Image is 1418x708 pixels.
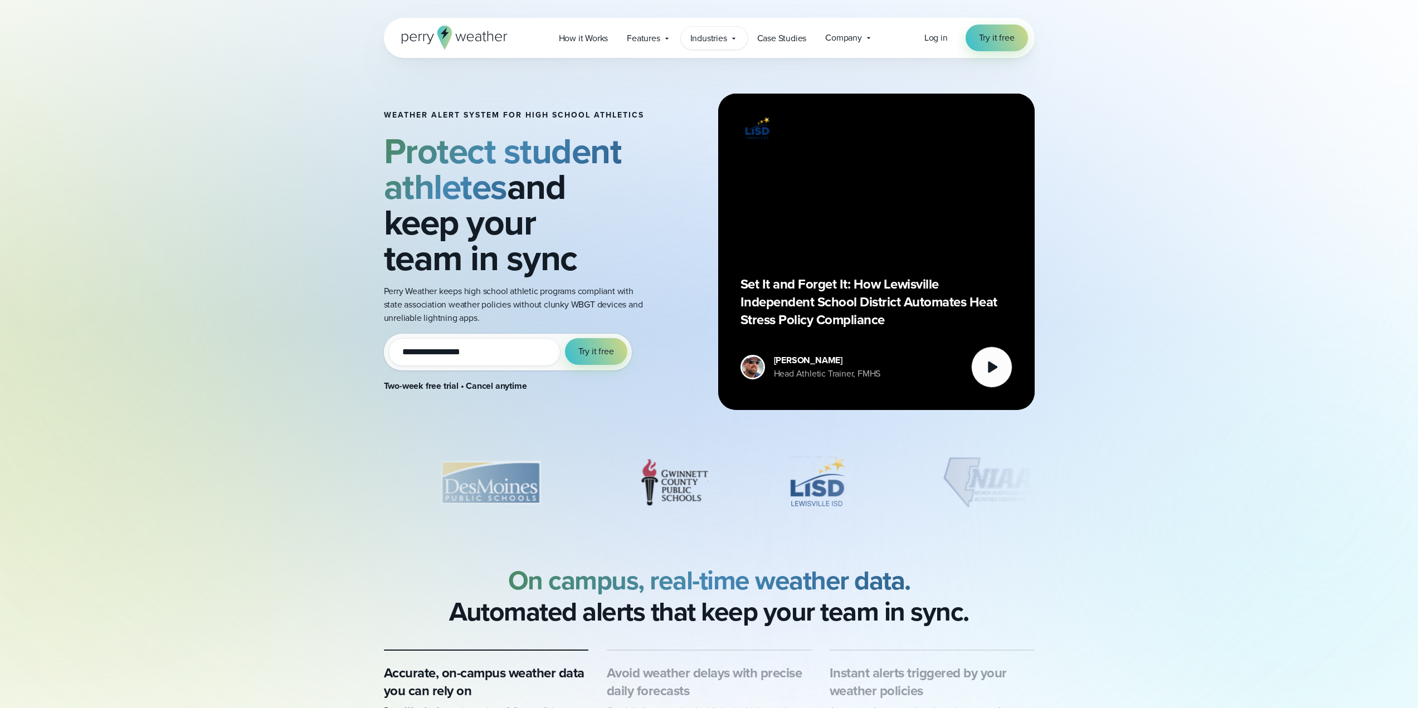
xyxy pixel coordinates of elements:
[384,125,622,213] strong: Protect student athletes
[565,338,627,365] button: Try it free
[757,32,807,45] span: Case Studies
[690,32,727,45] span: Industries
[740,116,774,141] img: Lewisville ISD logo
[774,367,881,380] div: Head Athletic Trainer, FMHS
[924,31,948,44] span: Log in
[384,285,645,325] p: Perry Weather keeps high school athletic programs compliant with state association weather polici...
[908,455,1066,510] div: 8 of 12
[627,32,660,45] span: Features
[578,345,614,358] span: Try it free
[825,31,862,45] span: Company
[623,455,727,510] img: Gwinnett-County-Public-Schools.svg
[748,27,816,50] a: Case Studies
[740,275,1012,329] p: Set It and Forget It: How Lewisville Independent School District Automates Heat Stress Policy Com...
[830,664,1035,700] h3: Instant alerts triggered by your weather policies
[384,455,1035,516] div: slideshow
[411,455,569,510] div: 5 of 12
[742,357,763,378] img: cody-henschke-headshot
[607,664,812,700] h3: Avoid weather delays with precise daily forecasts
[449,565,969,627] h2: Automated alerts that keep your team in sync.
[780,455,855,510] div: 7 of 12
[908,455,1066,510] img: NIAA-Nevada-Interscholastic-Activities-Association.svg
[780,455,855,510] img: Lewisville ISD logo
[384,379,527,392] strong: Two-week free trial • Cancel anytime
[508,560,910,600] strong: On campus, real-time weather data.
[924,31,948,45] a: Log in
[559,32,608,45] span: How it Works
[384,111,645,120] h1: Weather Alert System for High School Athletics
[979,31,1015,45] span: Try it free
[384,133,645,276] h2: and keep your team in sync
[623,455,727,510] div: 6 of 12
[384,664,589,700] h3: Accurate, on-campus weather data you can rely on
[549,27,618,50] a: How it Works
[966,25,1028,51] a: Try it free
[411,455,569,510] img: Des-Moines-Public-Schools.svg
[774,354,881,367] div: [PERSON_NAME]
